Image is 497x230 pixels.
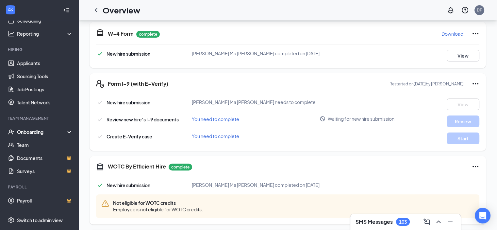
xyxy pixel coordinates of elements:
[320,116,325,122] svg: Blocked
[8,184,72,190] div: Payroll
[17,165,73,178] a: SurveysCrown
[389,81,464,87] p: Restarted on [DATE] by [PERSON_NAME]
[472,80,479,88] svg: Ellipses
[472,163,479,170] svg: Ellipses
[96,181,104,189] svg: Checkmark
[17,151,73,165] a: DocumentsCrown
[96,28,104,36] svg: TaxGovernmentIcon
[8,30,14,37] svg: Analysis
[136,31,160,38] p: complete
[192,99,316,105] span: [PERSON_NAME] Ma [PERSON_NAME] needs to complete
[113,200,203,206] span: Not eligible for WOTC credits
[356,218,393,225] h3: SMS Messages
[108,80,168,87] h5: Form I-9 (with E-Verify)
[447,133,479,144] button: Start
[17,129,67,135] div: Onboarding
[17,14,73,27] a: Scheduling
[96,133,104,140] svg: Checkmark
[113,206,203,213] span: Employee is not eligible for WOTC credits.
[423,218,431,226] svg: ComposeMessage
[63,7,70,13] svg: Collapse
[477,7,482,13] div: DF
[192,182,320,188] span: [PERSON_NAME] Ma [PERSON_NAME] completed on [DATE]
[475,208,490,223] div: Open Intercom Messenger
[17,30,73,37] div: Reporting
[96,50,104,58] svg: Checkmark
[17,70,73,83] a: Sourcing Tools
[103,5,140,16] h1: Overview
[435,218,442,226] svg: ChevronUp
[96,80,104,88] svg: FormI9EVerifyIcon
[472,30,479,38] svg: Ellipses
[17,96,73,109] a: Talent Network
[101,200,109,207] svg: Warning
[447,115,479,127] button: Review
[192,50,320,56] span: [PERSON_NAME] Ma [PERSON_NAME] completed on [DATE]
[169,164,192,170] p: complete
[447,6,455,14] svg: Notifications
[192,116,239,122] span: You need to complete
[8,47,72,52] div: Hiring
[7,7,14,13] svg: WorkstreamLogo
[17,194,73,207] a: PayrollCrown
[17,57,73,70] a: Applicants
[17,217,63,223] div: Switch to admin view
[422,217,432,227] button: ComposeMessage
[8,129,14,135] svg: UserCheck
[107,51,150,57] span: New hire submission
[8,115,72,121] div: Team Management
[445,217,456,227] button: Minimize
[447,50,479,62] button: View
[192,133,239,139] span: You need to complete
[107,182,150,188] span: New hire submission
[461,6,469,14] svg: QuestionInfo
[96,163,104,170] svg: Government
[328,115,394,122] span: Waiting for new hire submission
[107,116,179,122] span: Review new hire’s I-9 documents
[96,115,104,123] svg: Checkmark
[447,98,479,110] button: View
[92,6,100,14] svg: ChevronLeft
[8,217,14,223] svg: Settings
[441,28,464,39] button: Download
[17,83,73,96] a: Job Postings
[108,30,134,37] h5: W-4 Form
[441,30,463,37] p: Download
[107,133,152,139] span: Create E-Verify case
[433,217,444,227] button: ChevronUp
[107,99,150,105] span: New hire submission
[446,218,454,226] svg: Minimize
[96,194,479,218] div: Not eligible for WOTC credits
[108,163,166,170] h5: WOTC By Efficient Hire
[399,219,407,225] div: 103
[96,98,104,106] svg: Checkmark
[17,138,73,151] a: Team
